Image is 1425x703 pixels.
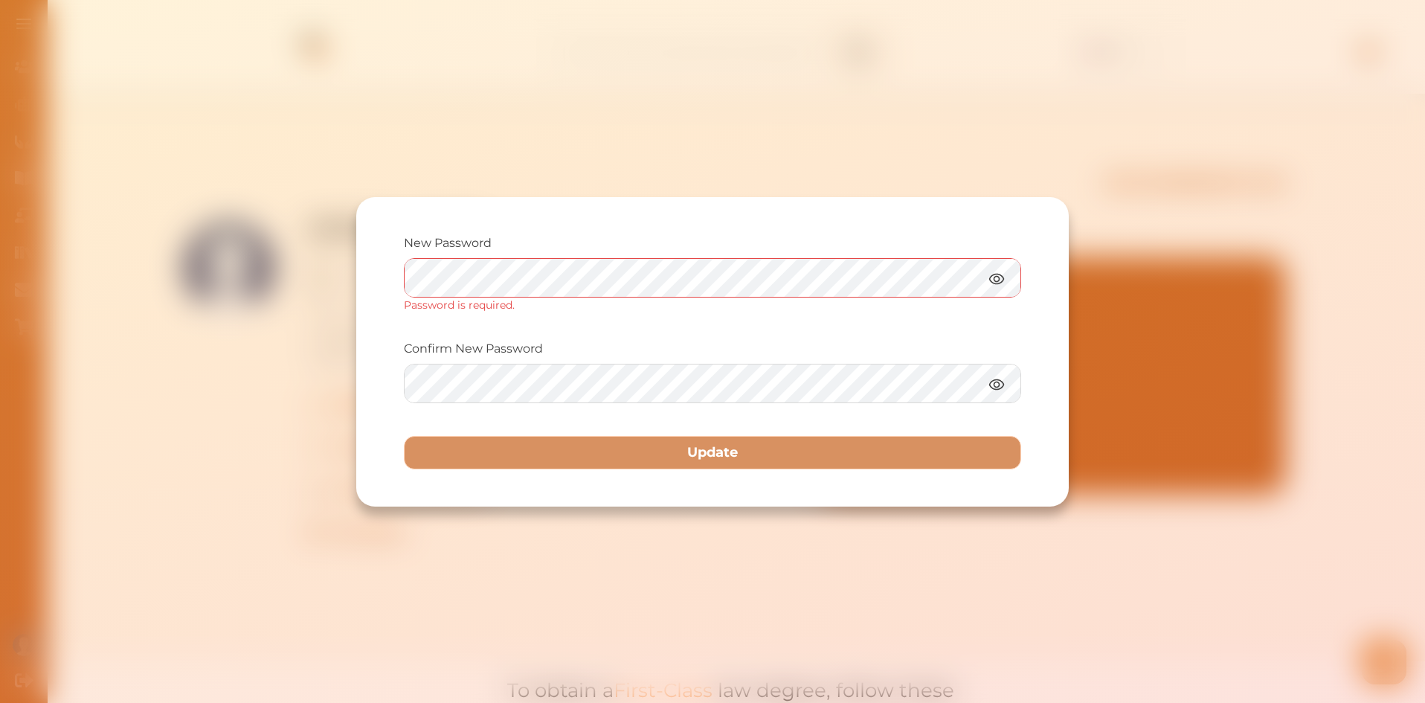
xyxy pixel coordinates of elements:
p: Confirm New Password [404,340,1021,358]
button: Update [404,436,1021,469]
p: New Password [404,234,1021,252]
img: eye.3286bcf0.webp [988,375,1006,394]
img: eye.3286bcf0.webp [988,269,1006,288]
div: Password is required. [404,298,1021,313]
